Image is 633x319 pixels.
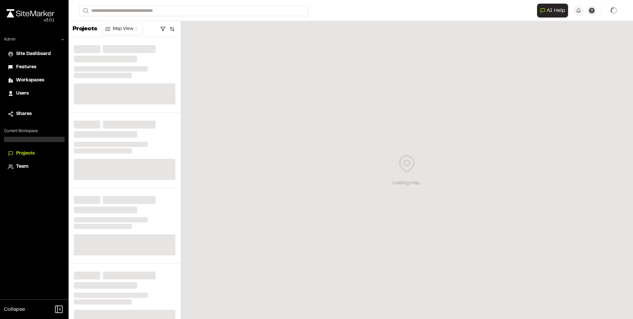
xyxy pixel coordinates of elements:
[8,90,61,97] a: Users
[537,4,571,17] div: Open AI Assistant
[16,150,35,157] span: Projects
[8,110,61,118] a: Shares
[393,180,421,187] div: Loading map...
[547,7,565,14] span: AI Help
[4,37,15,43] p: Admin
[7,17,54,23] div: Oh geez...please don't...
[16,77,44,84] span: Workspaces
[8,150,61,157] a: Projects
[16,50,51,58] span: Site Dashboard
[73,25,97,34] p: Projects
[16,163,28,170] span: Team
[7,9,54,17] img: rebrand.png
[16,90,29,97] span: Users
[4,128,65,134] p: Current Workspace
[8,64,61,71] a: Features
[16,64,36,71] span: Features
[4,305,25,313] span: Collapse
[8,77,61,84] a: Workspaces
[8,163,61,170] a: Team
[79,5,91,16] button: Search
[8,50,61,58] a: Site Dashboard
[537,4,568,17] button: Open AI Assistant
[16,110,32,118] span: Shares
